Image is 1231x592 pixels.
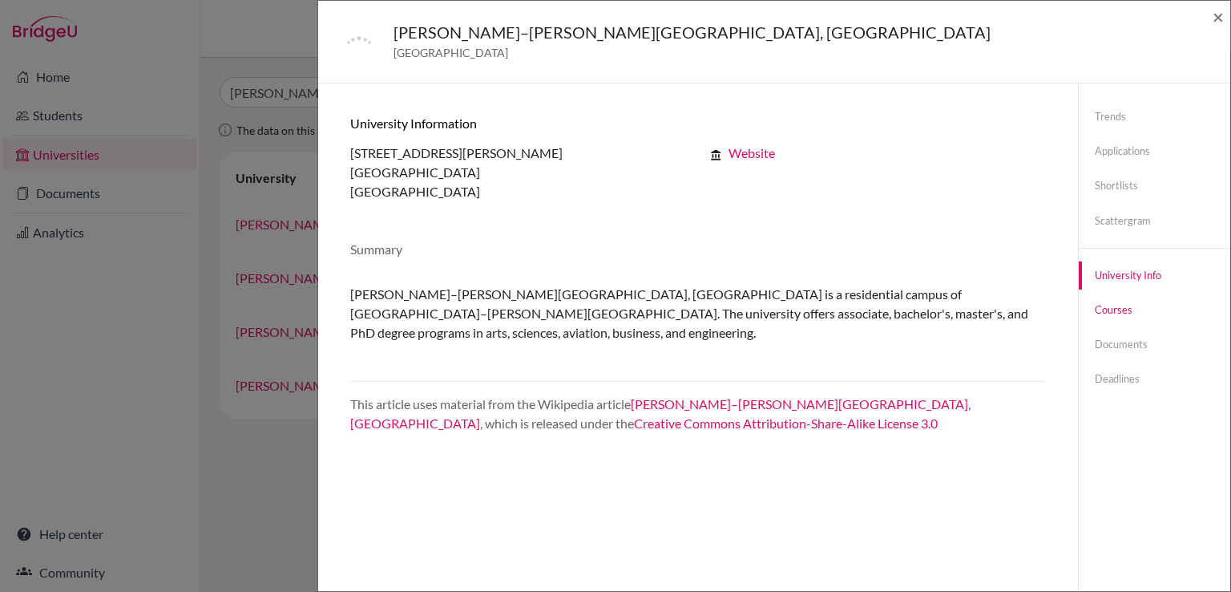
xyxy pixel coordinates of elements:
[634,416,938,431] a: Creative Commons Attribution-Share-Alike License 3.0
[350,163,686,182] p: [GEOGRAPHIC_DATA]
[338,240,1058,343] div: [PERSON_NAME]–[PERSON_NAME][GEOGRAPHIC_DATA], [GEOGRAPHIC_DATA] is a residential campus of [GEOGR...
[350,116,1046,131] h6: University information
[1079,103,1230,131] a: Trends
[1079,207,1230,235] a: Scattergram
[350,144,686,163] p: [STREET_ADDRESS][PERSON_NAME]
[1213,7,1224,26] button: Close
[338,395,1058,433] div: This article uses material from the Wikipedia article , which is released under the
[394,20,991,44] h5: [PERSON_NAME]–[PERSON_NAME][GEOGRAPHIC_DATA], [GEOGRAPHIC_DATA]
[350,182,686,201] p: [GEOGRAPHIC_DATA]
[1079,137,1230,165] a: Applications
[394,44,991,61] span: [GEOGRAPHIC_DATA]
[729,145,775,160] a: Website
[1079,330,1230,359] a: Documents
[337,20,381,63] img: default-university-logo-42dd438d0b49c2174d4c41c49dcd67eec2da6d16b3a2f6d5de70cc347232e317.png
[1079,296,1230,324] a: Courses
[350,240,1046,259] p: Summary
[1213,5,1224,28] span: ×
[350,396,971,431] a: [PERSON_NAME]–[PERSON_NAME][GEOGRAPHIC_DATA], [GEOGRAPHIC_DATA]
[1079,365,1230,393] a: Deadlines
[1079,172,1230,200] a: Shortlists
[1079,262,1230,290] a: University info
